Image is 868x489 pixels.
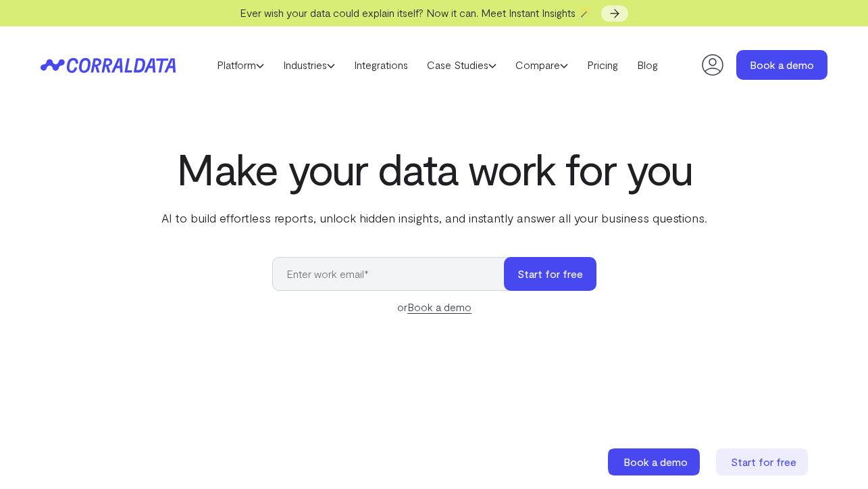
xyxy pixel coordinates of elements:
[731,455,796,468] span: Start for free
[736,50,827,80] a: Book a demo
[407,300,471,314] a: Book a demo
[578,55,628,75] a: Pricing
[628,55,667,75] a: Blog
[207,55,274,75] a: Platform
[344,55,417,75] a: Integrations
[417,55,506,75] a: Case Studies
[272,257,517,291] input: Enter work email*
[716,448,811,475] a: Start for free
[159,144,710,193] h1: Make your data work for you
[240,6,592,19] span: Ever wish your data could explain itself? Now it can. Meet Instant Insights 🪄
[274,55,344,75] a: Industries
[506,55,578,75] a: Compare
[623,455,688,468] span: Book a demo
[272,299,596,315] div: or
[608,448,703,475] a: Book a demo
[159,209,710,227] p: AI to build effortless reports, unlock hidden insights, and instantly answer all your business qu...
[504,257,596,291] button: Start for free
